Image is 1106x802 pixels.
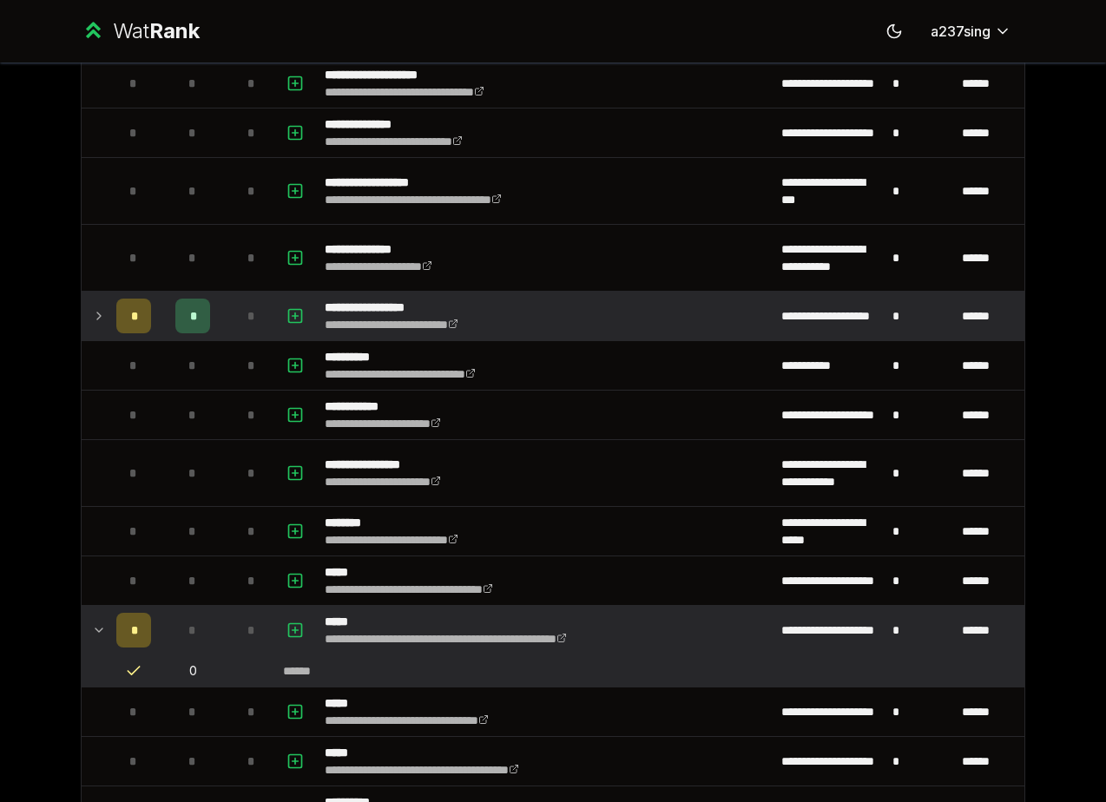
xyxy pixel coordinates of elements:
button: a237sing [917,16,1025,47]
span: a237sing [931,21,991,42]
div: Wat [113,17,200,45]
span: Rank [149,18,200,43]
a: WatRank [81,17,200,45]
td: 0 [158,655,227,687]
